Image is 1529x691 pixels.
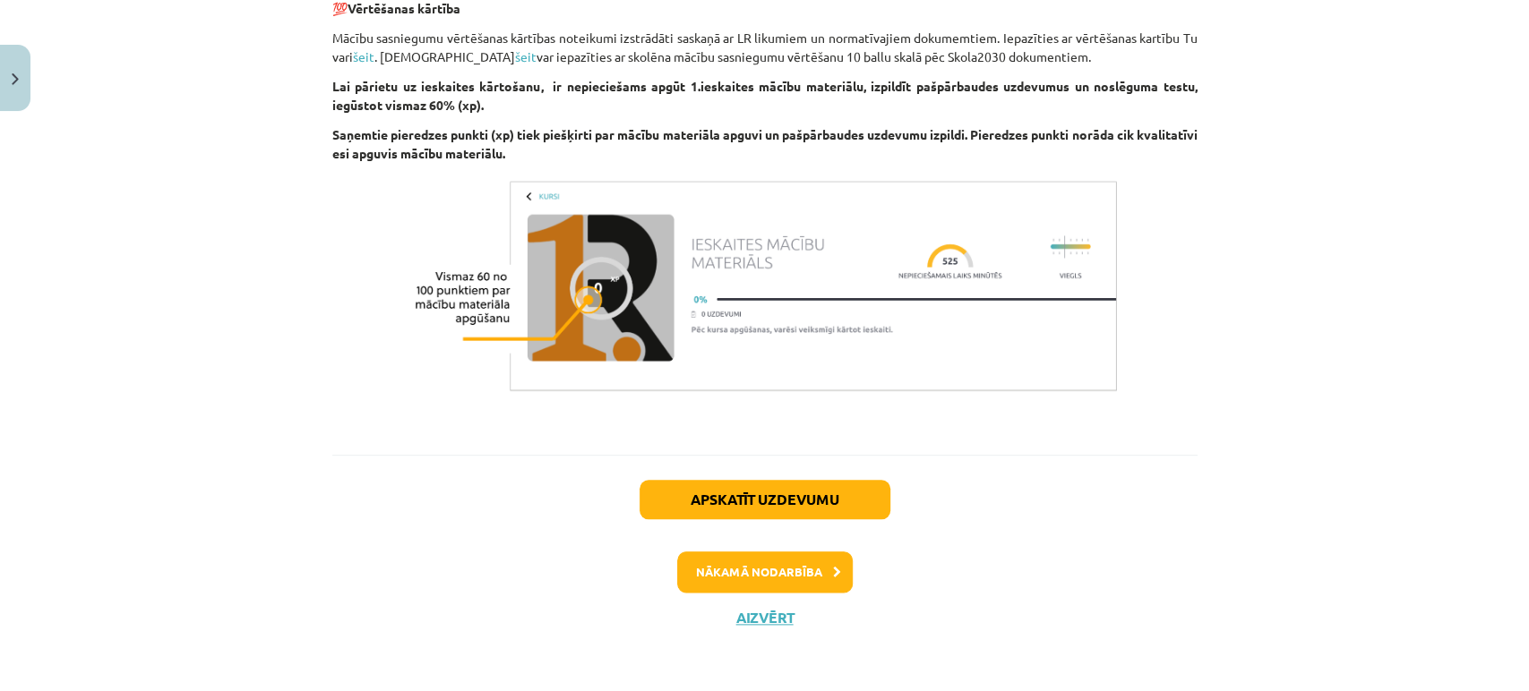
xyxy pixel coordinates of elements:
[515,48,537,64] a: šeit
[332,29,1198,66] p: Mācību sasniegumu vērtēšanas kārtības noteikumi izstrādāti saskaņā ar LR likumiem un normatīvajie...
[677,551,853,593] button: Nākamā nodarbība
[332,78,1198,113] strong: Lai pārietu uz ieskaites kārtošanu, ir nepieciešams apgūt 1.ieskaites mācību materiālu, izpildīt ...
[12,73,19,85] img: icon-close-lesson-0947bae3869378f0d4975bcd49f059093ad1ed9edebbc8119c70593378902aed.svg
[332,126,1198,161] strong: Saņemtie pieredzes punkti (xp) tiek piešķirti par mācību materiāla apguvi un pašpārbaudes uzdevum...
[353,48,374,64] a: šeit
[731,609,799,627] button: Aizvērt
[640,480,890,519] button: Apskatīt uzdevumu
